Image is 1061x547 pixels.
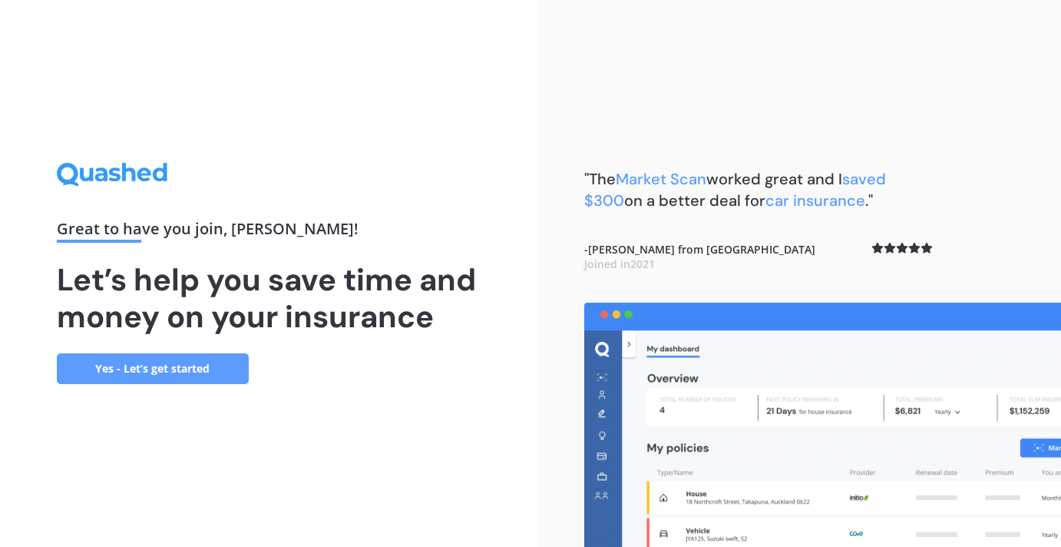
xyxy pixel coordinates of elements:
span: Joined in 2021 [584,257,655,271]
div: Great to have you join , [PERSON_NAME] ! [57,221,482,243]
span: Market Scan [616,169,706,189]
h1: Let’s help you save time and money on your insurance [57,261,482,335]
a: Yes - Let’s get started [57,353,249,384]
span: car insurance [765,191,865,211]
img: dashboard.webp [584,303,1061,547]
b: "The worked great and I on a better deal for ." [584,169,886,211]
span: saved $300 [584,169,886,211]
b: - [PERSON_NAME] from [GEOGRAPHIC_DATA] [584,242,815,272]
